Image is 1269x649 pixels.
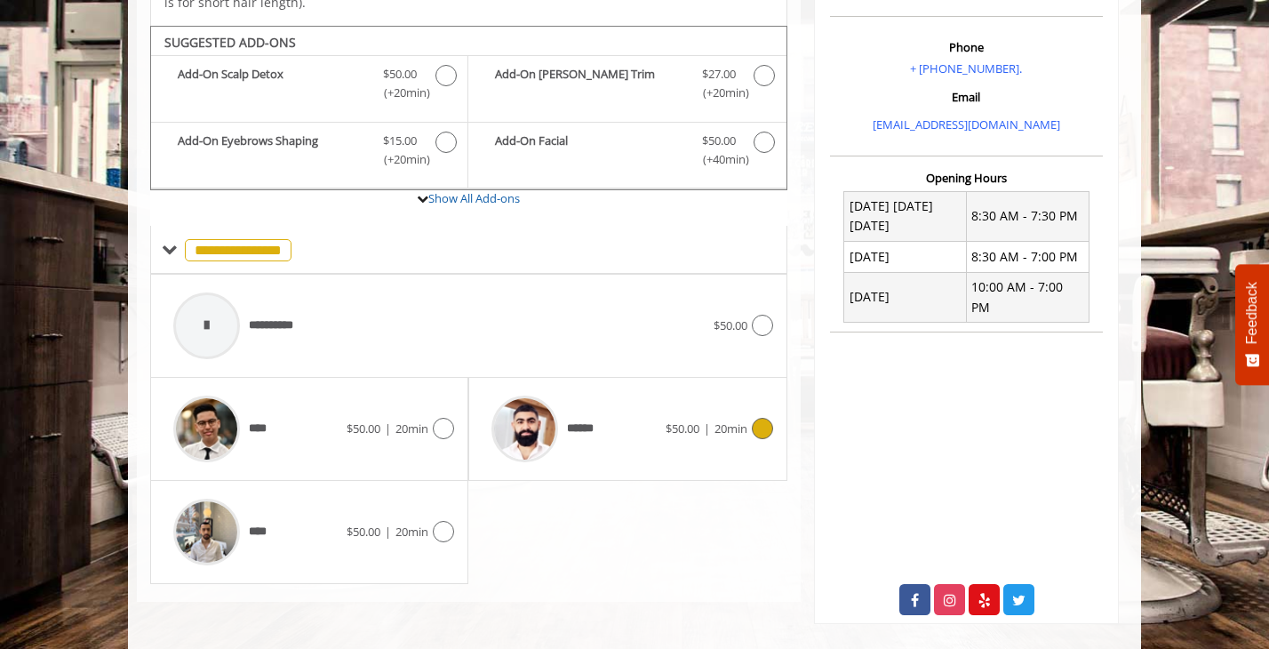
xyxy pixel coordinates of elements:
[966,242,1089,272] td: 8:30 AM - 7:00 PM
[383,65,417,84] span: $50.00
[704,421,710,437] span: |
[150,26,787,191] div: The Made Man Senior Barber Haircut Add-onS
[477,132,777,173] label: Add-On Facial
[910,60,1022,76] a: + [PHONE_NUMBER].
[714,421,747,437] span: 20min
[844,272,967,323] td: [DATE]
[495,65,683,102] b: Add-On [PERSON_NAME] Trim
[873,116,1060,132] a: [EMAIL_ADDRESS][DOMAIN_NAME]
[164,34,296,51] b: SUGGESTED ADD-ONS
[830,172,1103,184] h3: Opening Hours
[692,84,745,102] span: (+20min )
[385,524,391,540] span: |
[666,421,699,437] span: $50.00
[178,65,365,102] b: Add-On Scalp Detox
[395,421,428,437] span: 20min
[160,132,459,173] label: Add-On Eyebrows Shaping
[178,132,365,169] b: Add-On Eyebrows Shaping
[834,91,1098,103] h3: Email
[1235,264,1269,385] button: Feedback - Show survey
[966,272,1089,323] td: 10:00 AM - 7:00 PM
[428,190,520,206] a: Show All Add-ons
[844,242,967,272] td: [DATE]
[477,65,777,107] label: Add-On Beard Trim
[834,41,1098,53] h3: Phone
[844,191,967,242] td: [DATE] [DATE] [DATE]
[347,524,380,540] span: $50.00
[1244,282,1260,344] span: Feedback
[347,421,380,437] span: $50.00
[385,421,391,437] span: |
[374,150,427,169] span: (+20min )
[702,132,736,150] span: $50.00
[383,132,417,150] span: $15.00
[160,65,459,107] label: Add-On Scalp Detox
[395,524,428,540] span: 20min
[702,65,736,84] span: $27.00
[714,317,747,333] span: $50.00
[495,132,683,169] b: Add-On Facial
[966,191,1089,242] td: 8:30 AM - 7:30 PM
[374,84,427,102] span: (+20min )
[692,150,745,169] span: (+40min )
